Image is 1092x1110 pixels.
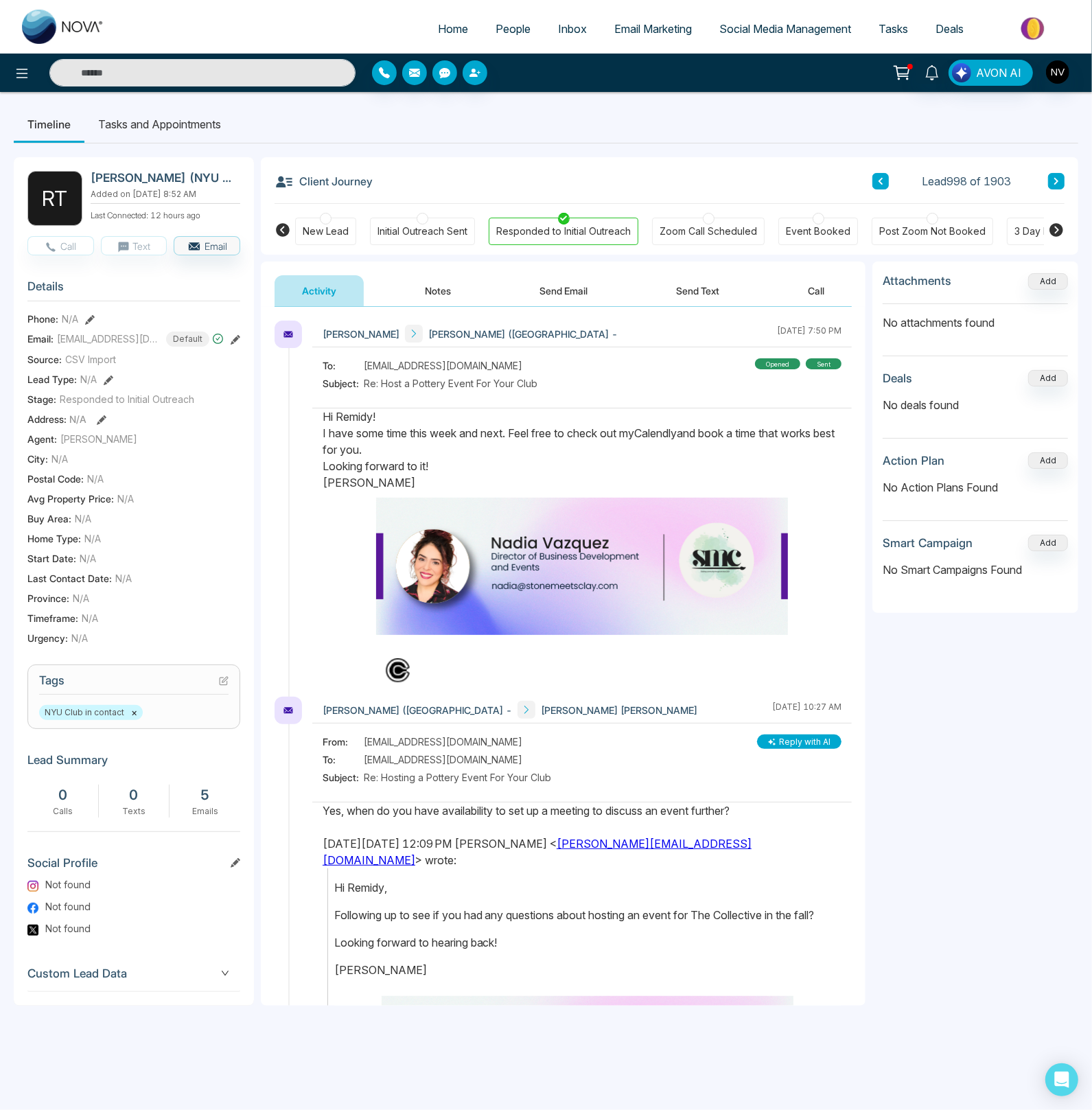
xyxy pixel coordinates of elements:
h3: Tags [39,673,229,695]
button: Call [780,275,852,306]
span: [PERSON_NAME] [PERSON_NAME] [541,703,697,717]
button: Activity [275,275,364,306]
span: Add [1028,275,1068,286]
a: Deals [922,16,977,42]
span: To: [323,358,364,373]
span: Phone: [27,312,58,326]
span: To: [323,752,364,767]
span: N/A [84,531,101,546]
a: Home [424,16,482,42]
span: Email: [27,332,54,346]
div: New Lead [303,224,349,238]
span: Source: [27,352,62,367]
a: Email Marketing [601,16,706,42]
div: [DATE] 10:27 AM [772,701,841,719]
p: No attachments found [883,304,1068,331]
a: Inbox [544,16,601,42]
a: People [482,16,544,42]
div: 5 [176,785,233,805]
button: Reply with AI [757,735,841,749]
span: Stage: [27,392,56,406]
img: User Avatar [1046,60,1069,84]
img: Twitter Logo [27,925,38,936]
span: AVON AI [976,65,1021,81]
span: Custom Lead Data [27,964,240,983]
li: Timeline [14,106,84,143]
span: N/A [51,452,68,466]
h3: Client Journey [275,171,373,192]
span: Home [438,22,468,36]
img: Facebook Logo [27,903,38,914]
div: Zoom Call Scheduled [660,224,757,238]
span: [PERSON_NAME] [60,432,137,446]
h3: Details [27,279,240,301]
button: Add [1028,535,1068,551]
span: Agent: [27,432,57,446]
button: Text [101,236,167,255]
button: Notes [397,275,478,306]
span: Email Marketing [614,22,692,36]
span: Not found [45,899,91,914]
span: Not found [45,877,91,892]
span: Lead 998 of 1903 [922,173,1012,189]
div: Initial Outreach Sent [377,224,467,238]
span: From: [323,735,364,749]
span: Start Date : [27,551,76,566]
button: Send Email [512,275,615,306]
button: Add [1028,370,1068,386]
span: Social Media Management [719,22,851,36]
button: × [131,706,137,719]
div: Post Zoom Not Booked [879,224,986,238]
button: AVON AI [949,60,1033,86]
div: Texts [106,805,163,818]
p: No Smart Campaigns Found [883,562,1068,578]
span: Re: Host a Pottery Event For Your Club [364,376,537,391]
span: Timeframe : [27,611,78,625]
p: No deals found [883,397,1068,413]
span: Buy Area : [27,511,71,526]
span: Inbox [558,22,587,36]
a: Social Media Management [706,16,865,42]
h3: Social Profile [27,856,240,877]
span: Urgency : [27,631,68,645]
span: Not found [45,921,91,936]
img: Instagram Logo [27,881,38,892]
span: N/A [87,472,104,486]
span: N/A [62,312,78,326]
span: [PERSON_NAME] ([GEOGRAPHIC_DATA] - [323,703,512,717]
div: sent [806,358,841,369]
span: CSV Import [65,352,116,367]
span: Subject: [323,376,364,391]
span: Subject: [323,770,364,785]
span: Deals [936,22,964,36]
p: No Action Plans Found [883,479,1068,496]
div: 0 [106,785,163,805]
span: N/A [80,372,97,386]
h3: Lead Summary [27,753,240,774]
span: [EMAIL_ADDRESS][DOMAIN_NAME] [57,332,160,346]
button: Email [174,236,240,255]
p: Added on [DATE] 8:52 AM [91,188,240,200]
span: N/A [117,492,134,506]
span: Address: [27,412,86,426]
span: down [221,969,229,978]
span: N/A [82,611,98,625]
span: Province : [27,591,69,605]
img: Market-place.gif [984,13,1084,44]
span: City : [27,452,48,466]
span: Tasks [879,22,908,36]
div: Event Booked [786,224,850,238]
h3: Action Plan [883,454,944,467]
span: N/A [75,511,91,526]
span: N/A [71,631,88,645]
h3: Deals [883,371,912,385]
div: Open Intercom Messenger [1045,1063,1078,1096]
button: Add [1028,452,1068,469]
button: Add [1028,273,1068,290]
img: Nova CRM Logo [22,10,104,44]
button: Send Text [649,275,747,306]
button: Call [27,236,94,255]
span: Postal Code : [27,472,84,486]
span: Avg Property Price : [27,492,114,506]
span: Last Contact Date : [27,571,112,586]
